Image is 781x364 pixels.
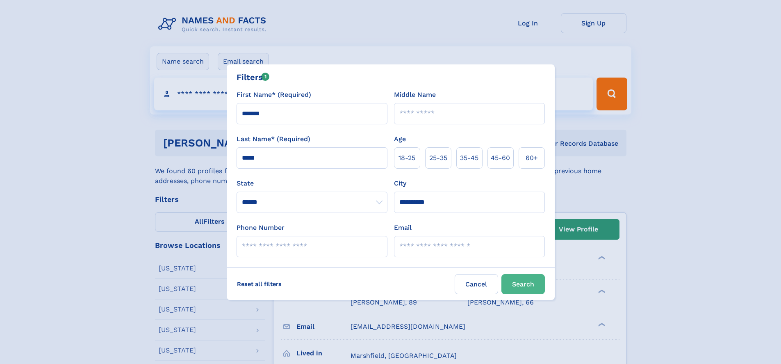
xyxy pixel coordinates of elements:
[394,134,406,144] label: Age
[394,179,406,188] label: City
[501,274,545,294] button: Search
[237,179,387,188] label: State
[460,153,478,163] span: 35‑45
[232,274,287,294] label: Reset all filters
[398,153,415,163] span: 18‑25
[394,223,412,233] label: Email
[237,71,270,83] div: Filters
[394,90,436,100] label: Middle Name
[491,153,510,163] span: 45‑60
[429,153,447,163] span: 25‑35
[526,153,538,163] span: 60+
[237,90,311,100] label: First Name* (Required)
[237,223,285,233] label: Phone Number
[237,134,310,144] label: Last Name* (Required)
[455,274,498,294] label: Cancel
